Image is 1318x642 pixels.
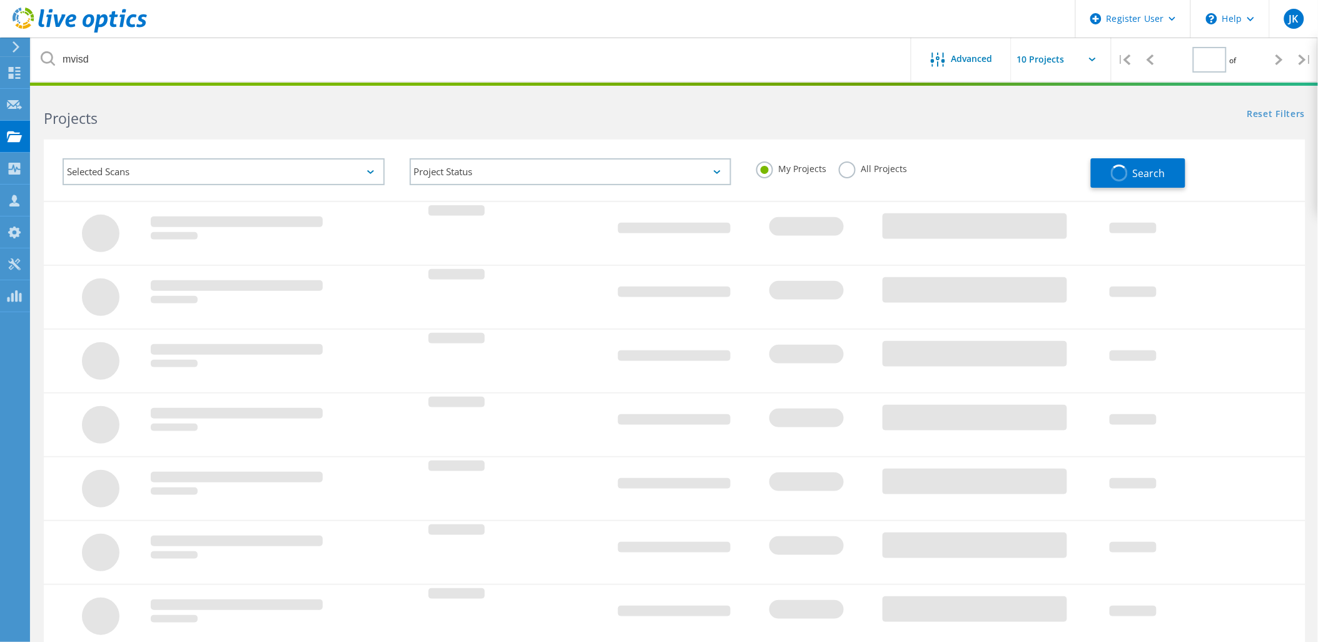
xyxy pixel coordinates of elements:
[1292,38,1318,82] div: |
[951,54,993,63] span: Advanced
[1230,55,1237,66] span: of
[1289,14,1299,24] span: JK
[13,26,147,35] a: Live Optics Dashboard
[31,38,912,81] input: Search projects by name, owner, ID, company, etc
[44,108,98,128] b: Projects
[1206,13,1217,24] svg: \n
[839,161,907,173] label: All Projects
[410,158,732,185] div: Project Status
[1133,166,1165,180] span: Search
[756,161,826,173] label: My Projects
[63,158,385,185] div: Selected Scans
[1112,38,1137,82] div: |
[1091,158,1185,188] button: Search
[1247,110,1305,120] a: Reset Filters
